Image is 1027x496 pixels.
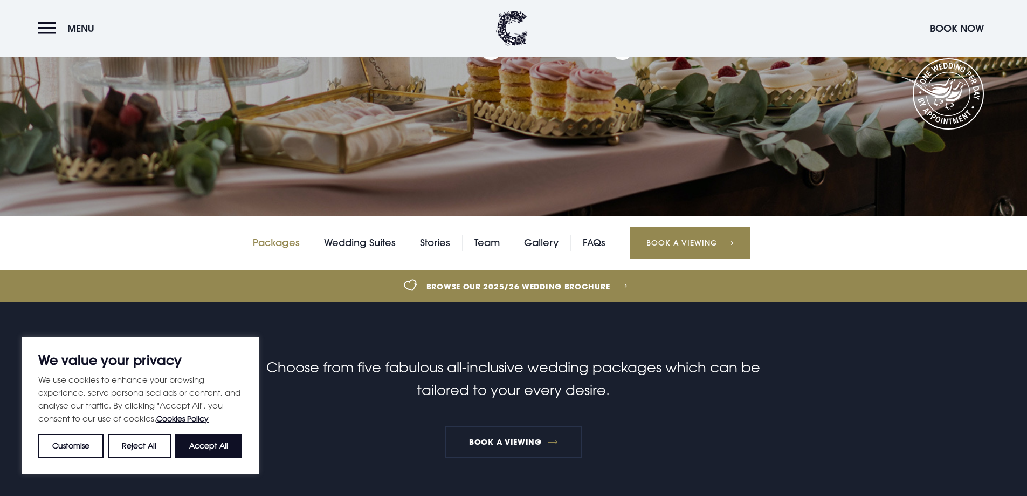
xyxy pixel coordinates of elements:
div: We value your privacy [22,337,259,474]
a: Cookies Policy [156,414,209,423]
button: Menu [38,17,100,40]
a: Wedding Suites [324,235,396,251]
a: Book a Viewing [445,426,583,458]
button: Accept All [175,434,242,458]
p: We value your privacy [38,354,242,366]
a: Gallery [524,235,559,251]
a: Stories [420,235,450,251]
a: Team [474,235,500,251]
p: Choose from five fabulous all-inclusive wedding packages which can be tailored to your every desire. [257,356,770,402]
button: Customise [38,434,104,458]
span: Menu [67,22,94,35]
a: Packages [253,235,300,251]
a: Book a Viewing [630,227,750,259]
a: FAQs [583,235,605,251]
button: Reject All [108,434,170,458]
img: Clandeboye Lodge [496,11,528,46]
button: Book Now [925,17,989,40]
p: We use cookies to enhance your browsing experience, serve personalised ads or content, and analys... [38,373,242,425]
